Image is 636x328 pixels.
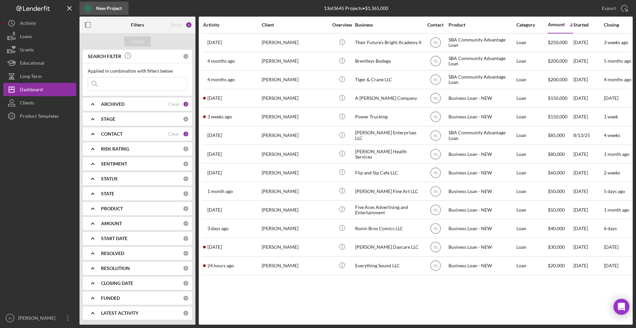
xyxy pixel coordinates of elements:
b: AMOUNT [101,221,122,226]
div: Business Loan - NEW [449,90,515,107]
div: Loan [516,238,547,256]
time: 2025-08-18 12:03 [207,244,222,250]
text: IN [434,78,438,82]
div: [PERSON_NAME] [262,257,328,275]
time: 4 weeks [604,132,620,138]
time: 2025-08-14 17:58 [207,96,222,101]
time: 4 months ago [604,77,631,82]
time: 2 weeks [604,170,620,175]
div: [PERSON_NAME] [262,201,328,219]
div: Loan [516,145,547,163]
div: $50,000 [548,201,573,219]
div: [DATE] [573,182,603,200]
div: SBA Community Advantage Loan [449,34,515,51]
time: 6 days [604,226,617,231]
div: 0 [183,221,189,227]
div: 0 [183,295,189,301]
div: Apply [132,36,144,46]
div: A [PERSON_NAME] Company [355,90,421,107]
div: Long-Term [20,70,42,85]
div: [DATE] [573,220,603,237]
div: $85,000 [548,127,573,144]
div: Loan [516,220,547,237]
time: 2025-08-28 22:19 [207,263,234,268]
b: ARCHIVED [101,101,125,107]
div: Reset [171,22,182,28]
div: [DATE] [573,52,603,70]
div: Tiger & Crane LLC [355,71,421,89]
div: Activity [203,22,261,28]
div: 0 [183,53,189,59]
div: 13 of 3645 Projects • $1,365,000 [324,6,388,11]
div: Category [516,22,547,28]
time: 2025-08-19 15:20 [207,207,222,213]
div: [DATE] [573,257,603,275]
div: Amount [548,22,565,27]
div: $20,000 [548,257,573,275]
div: [DATE] [573,145,603,163]
button: Grants [3,43,76,56]
div: $60,000 [548,164,573,181]
div: $30,000 [548,238,573,256]
b: PRODUCT [101,206,123,211]
div: Clients [20,96,34,111]
div: New Project [96,2,122,15]
time: 1 month ago [604,207,629,213]
time: [DATE] [604,244,618,250]
text: IN [434,96,438,101]
div: Business Loan - NEW [449,238,515,256]
time: [DATE] [604,263,618,268]
b: SENTIMENT [101,161,127,166]
div: Loan [516,164,547,181]
div: 0 [183,206,189,212]
text: IN [434,59,438,64]
text: IN [8,316,12,320]
div: [DATE] [573,108,603,126]
button: Loans [3,30,76,43]
button: Product Templates [3,109,76,123]
time: [DATE] [604,95,618,101]
b: CLOSING DATE [101,281,133,286]
time: 2025-08-11 20:55 [207,114,232,119]
div: [PERSON_NAME] [262,108,328,126]
button: Dashboard [3,83,76,96]
b: STATUS [101,176,118,181]
div: 0 [183,191,189,197]
button: Educational [3,56,76,70]
b: START DATE [101,236,128,241]
button: Long-Term [3,70,76,83]
div: Export [602,2,616,15]
div: Business Loan - NEW [449,220,515,237]
div: Client [262,22,328,28]
div: Loan [516,34,547,51]
div: 0 [183,146,189,152]
div: $200,000 [548,71,573,89]
div: Open Intercom Messenger [613,299,629,315]
time: 2025-07-31 19:53 [207,40,222,45]
div: $150,000 [548,90,573,107]
button: IN[PERSON_NAME] [3,311,76,325]
b: SEARCH FILTER [88,54,121,59]
button: Apply [124,36,151,46]
div: [PERSON_NAME] Fine Art LLC [355,182,421,200]
div: 0 [183,116,189,122]
div: Loan [516,71,547,89]
div: 1 [183,131,189,137]
text: IN [434,189,438,194]
text: IN [434,264,438,268]
div: [PERSON_NAME] Daycare LLC [355,238,421,256]
b: FUNDED [101,295,120,301]
div: [PERSON_NAME] [262,52,328,70]
div: Clear [168,101,180,107]
div: [PERSON_NAME] [262,164,328,181]
div: Business Loan - NEW [449,108,515,126]
b: STATE [101,191,114,196]
div: Five Aces Advertising and Entertainment [355,201,421,219]
time: 2025-08-28 14:57 [207,133,222,138]
b: RESOLVED [101,251,124,256]
time: 2025-08-21 17:49 [207,170,222,175]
